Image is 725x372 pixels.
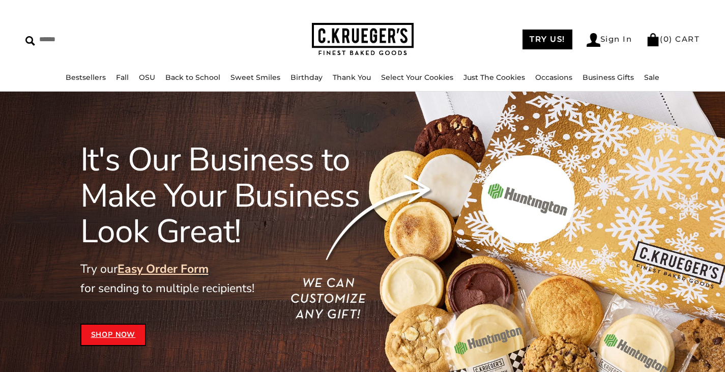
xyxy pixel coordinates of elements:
span: 0 [663,34,670,44]
a: Easy Order Form [118,261,209,277]
a: Thank You [333,73,371,82]
a: Select Your Cookies [381,73,453,82]
a: (0) CART [646,34,700,44]
a: TRY US! [523,30,572,49]
a: Just The Cookies [463,73,525,82]
a: OSU [139,73,155,82]
a: Fall [116,73,129,82]
a: Business Gifts [583,73,634,82]
a: Sweet Smiles [230,73,280,82]
h1: It's Our Business to Make Your Business Look Great! [80,142,404,249]
a: Bestsellers [66,73,106,82]
input: Search [25,32,184,47]
a: Occasions [535,73,572,82]
img: Account [587,33,600,47]
a: Back to School [165,73,220,82]
p: Try our for sending to multiple recipients! [80,260,404,298]
img: C.KRUEGER'S [312,23,414,56]
a: Sale [644,73,659,82]
a: Shop Now [80,324,147,346]
img: Search [25,36,35,46]
a: Sign In [587,33,632,47]
img: Bag [646,33,660,46]
a: Birthday [291,73,323,82]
